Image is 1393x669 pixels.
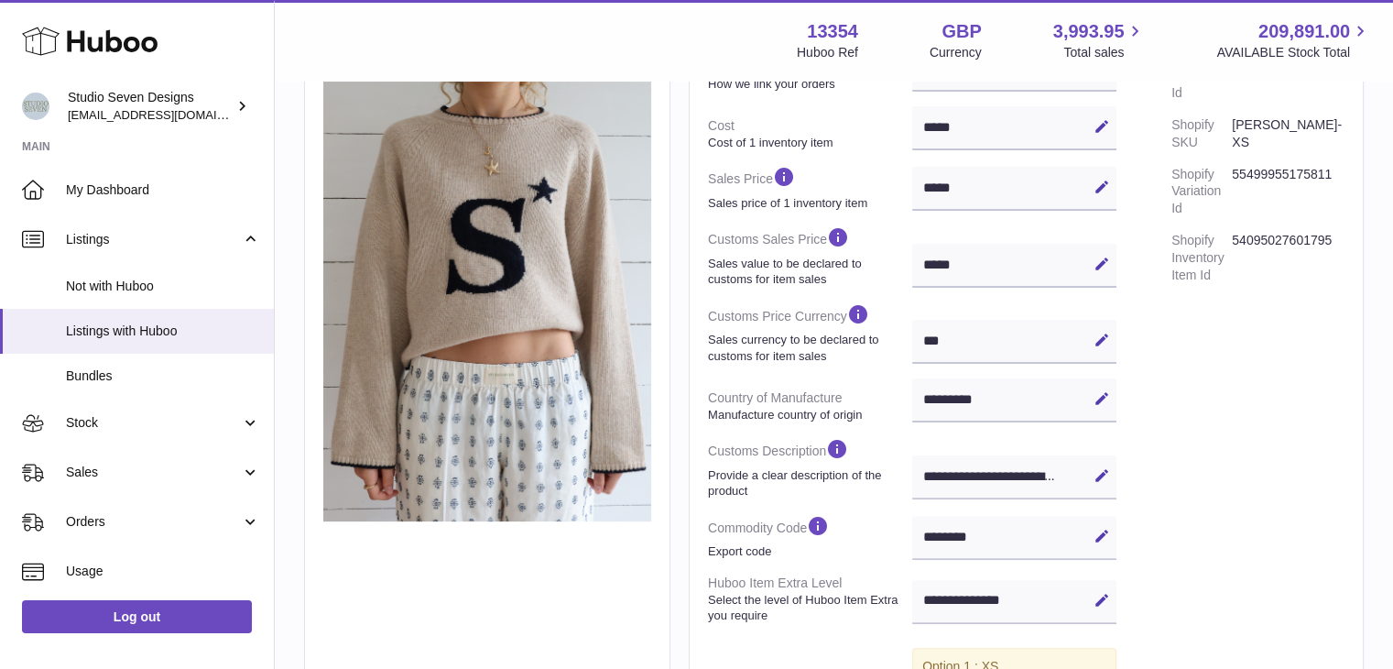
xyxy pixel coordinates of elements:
strong: How we link your orders [708,76,908,93]
span: AVAILABLE Stock Total [1216,44,1371,61]
span: Not with Huboo [66,278,260,295]
strong: Provide a clear description of the product [708,467,908,499]
strong: GBP [941,19,981,44]
span: Listings [66,231,241,248]
span: 3,993.95 [1053,19,1125,44]
a: 209,891.00 AVAILABLE Stock Total [1216,19,1371,61]
span: 209,891.00 [1258,19,1350,44]
div: Studio Seven Designs [68,89,233,124]
strong: Sales currency to be declared to customs for item sales [708,332,908,364]
dt: Customs Description [708,430,912,506]
dt: Shopify SKU [1171,109,1232,159]
dt: Customs Sales Price [708,218,912,294]
span: Total sales [1063,44,1145,61]
strong: Sales price of 1 inventory item [708,195,908,212]
strong: Export code [708,543,908,560]
dd: 55499955175811 [1232,159,1344,225]
span: My Dashboard [66,181,260,199]
div: Currency [930,44,982,61]
span: Orders [66,513,241,531]
dt: Cost [708,110,912,158]
dd: [PERSON_NAME]-XS [1232,109,1344,159]
strong: 13354 [807,19,858,44]
dt: Shopify Variation Id [1171,159,1232,225]
span: Bundles [66,367,260,385]
a: 3,993.95 Total sales [1053,19,1146,61]
img: contact.studiosevendesigns@gmail.com [22,93,49,120]
strong: Manufacture country of origin [708,407,908,423]
span: Stock [66,414,241,432]
dt: Shopify Inventory Item Id [1171,225,1232,291]
dt: Sales Price [708,158,912,218]
dd: 54095027601795 [1232,225,1344,291]
strong: Select the level of Huboo Item Extra you require [708,592,908,624]
div: Huboo Ref [797,44,858,61]
a: Log out [22,600,252,633]
dt: Huboo Item Extra Level [708,567,912,631]
dt: Commodity Code [708,507,912,567]
strong: Cost of 1 inventory item [708,135,908,151]
img: 17_56d64574-3a74-4b05-8b9a-b2d4f46fb250.png [323,82,651,522]
span: Usage [66,563,260,580]
strong: Sales value to be declared to customs for item sales [708,256,908,288]
span: [EMAIL_ADDRESS][DOMAIN_NAME] [68,107,269,122]
dt: Country of Manufacture [708,382,912,430]
span: Listings with Huboo [66,323,260,340]
dt: Customs Price Currency [708,295,912,371]
span: Sales [66,464,241,481]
